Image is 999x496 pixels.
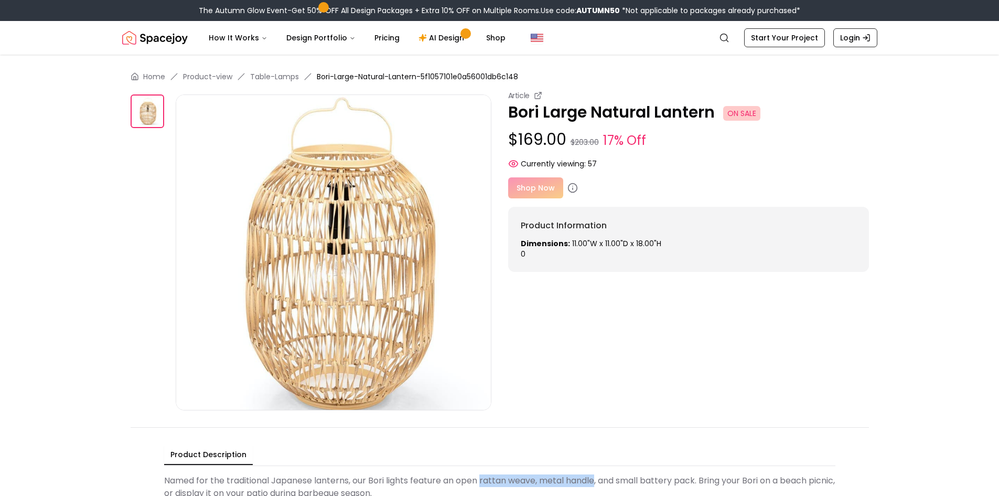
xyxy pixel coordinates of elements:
button: Product Description [164,445,253,465]
a: Home [143,71,165,82]
div: The Autumn Glow Event-Get 50% OFF All Design Packages + Extra 10% OFF on Multiple Rooms. [199,5,800,16]
a: Shop [478,27,514,48]
a: AI Design [410,27,476,48]
span: *Not applicable to packages already purchased* [620,5,800,16]
img: Spacejoy Logo [122,27,188,48]
span: Use code: [541,5,620,16]
a: Table-Lamps [250,71,299,82]
button: How It Works [200,27,276,48]
a: Product-view [183,71,232,82]
nav: breadcrumb [131,71,869,82]
span: 57 [588,159,597,169]
small: $203.00 [571,137,599,147]
small: Article [508,90,530,101]
h6: Product Information [521,219,856,232]
a: Pricing [366,27,408,48]
p: $169.00 [508,130,869,150]
p: 11.00"W x 11.00"D x 18.00"H [521,238,856,249]
span: Currently viewing: [521,159,586,169]
img: United States [531,31,543,44]
strong: Dimensions: [521,238,570,249]
a: Login [833,28,877,47]
a: Start Your Project [744,28,825,47]
a: Spacejoy [122,27,188,48]
img: https://storage.googleapis.com/spacejoy-main/assets/5f1057101e0a56001db6c148/image/image42247.jpg [131,94,164,128]
b: AUTUMN50 [576,5,620,16]
img: https://storage.googleapis.com/spacejoy-main/assets/5f1057101e0a56001db6c148/image/image42247.jpg [176,94,491,410]
button: Design Portfolio [278,27,364,48]
nav: Global [122,21,877,55]
small: 17% Off [603,131,646,150]
span: Bori-Large-Natural-Lantern-5f1057101e0a56001db6c148 [317,71,518,82]
div: 0 [521,238,856,259]
span: ON SALE [723,106,760,121]
nav: Main [200,27,514,48]
p: Bori Large Natural Lantern [508,103,869,122]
